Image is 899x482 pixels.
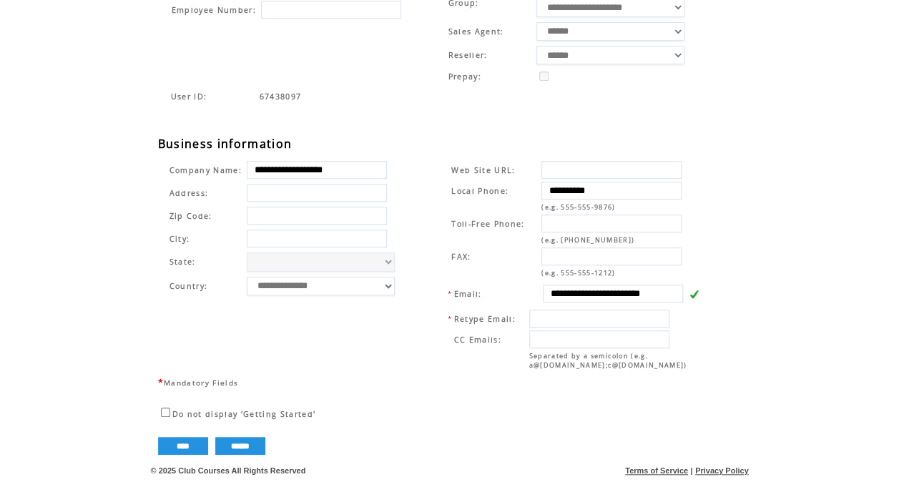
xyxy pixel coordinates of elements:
span: State: [170,257,242,267]
span: Sales Agent: [448,26,503,36]
span: Country: [170,281,208,291]
span: Email: [454,289,482,299]
span: Address: [170,188,209,198]
a: Privacy Policy [695,466,749,475]
span: Retype Email: [454,314,516,324]
span: FAX: [451,252,471,262]
span: (e.g. 555-555-9876) [541,202,615,212]
span: CC Emails: [454,335,501,345]
span: Company Name: [170,165,242,175]
span: City: [170,234,190,244]
span: | [690,466,692,475]
span: (e.g. [PHONE_NUMBER]) [541,235,634,245]
span: Local Phone: [451,186,509,196]
a: Terms of Service [625,466,688,475]
span: Toll-Free Phone: [451,219,524,229]
span: Web Site URL: [451,165,515,175]
span: Employee Number: [172,5,256,15]
span: Indicates the agent code for sign up page with sales agent or reseller tracking code [260,92,302,102]
img: v.gif [689,289,699,299]
span: Prepay: [448,72,481,82]
span: Indicates the agent code for sign up page with sales agent or reseller tracking code [171,92,207,102]
span: Mandatory Fields [164,378,238,388]
span: Business information [158,136,293,152]
span: (e.g. 555-555-1212) [541,268,615,277]
span: Separated by a semicolon (e.g. a@[DOMAIN_NAME];c@[DOMAIN_NAME]) [529,351,687,370]
span: Do not display 'Getting Started' [172,409,316,419]
span: Reseller: [448,50,487,60]
span: Zip Code: [170,211,212,221]
span: © 2025 Club Courses All Rights Reserved [151,466,306,475]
